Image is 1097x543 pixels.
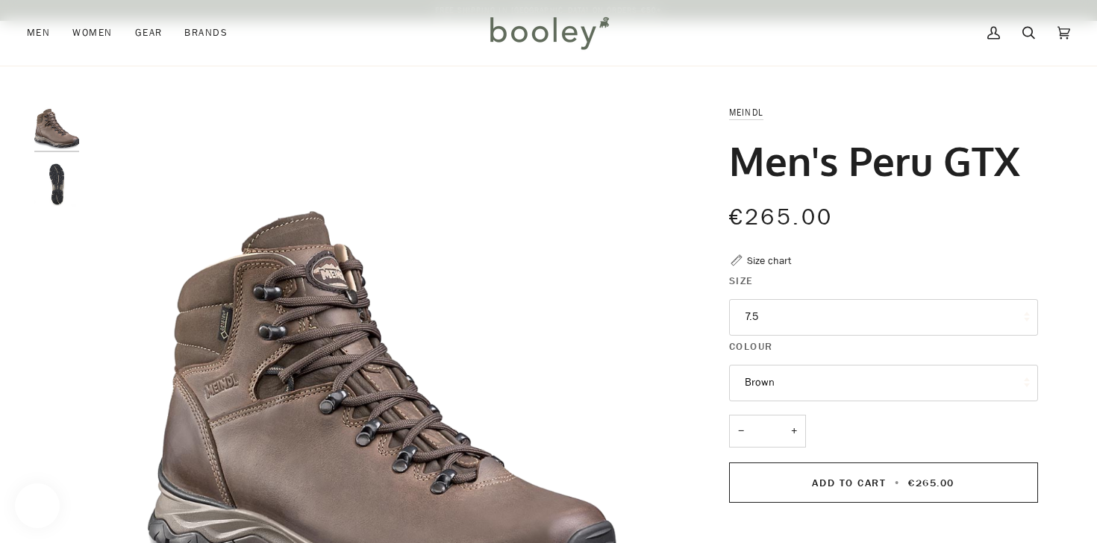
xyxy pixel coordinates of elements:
span: Women [72,25,112,40]
button: Brown [729,365,1038,401]
span: Brands [184,25,228,40]
img: Booley [484,11,614,54]
span: Size [729,273,754,289]
button: Add to Cart • €265.00 [729,462,1038,503]
span: Colour [729,339,773,354]
a: Meindl [729,106,764,119]
button: − [729,415,753,448]
div: Size chart [747,253,791,269]
span: Add to Cart [812,476,886,490]
h1: Men's Peru GTX [729,136,1020,185]
input: Quantity [729,415,806,448]
button: 7.5 [729,299,1038,336]
img: Meindl Men's Peru GTX Brown - Booley Galway [34,162,79,207]
span: Men [27,25,50,40]
span: • [890,476,904,490]
span: €265.00 [729,202,834,233]
img: Meindl Men's Peru GTX Brown - Booley Galway [34,104,79,149]
iframe: Button to open loyalty program pop-up [15,483,60,528]
span: Gear [135,25,163,40]
span: €265.00 [908,476,954,490]
button: + [782,415,806,448]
